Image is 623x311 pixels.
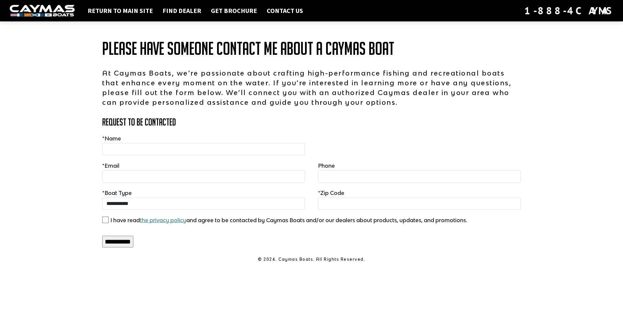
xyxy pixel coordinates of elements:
[140,217,186,223] a: the privacy policy
[102,68,521,107] p: At Caymas Boats, we’re passionate about crafting high-performance fishing and recreational boats ...
[159,6,204,15] a: Find Dealer
[263,6,306,15] a: Contact Us
[318,162,335,170] label: Phone
[102,257,521,262] p: © 2024. Caymas Boats. All Rights Reserved.
[102,135,121,142] label: Name
[102,39,521,58] h1: Please have someone contact me about a Caymas Boat
[110,216,467,224] label: I have read and agree to be contacted by Caymas Boats and/or our dealers about products, updates,...
[524,4,613,18] div: 1-888-4CAYMAS
[10,5,75,17] img: white-logo-c9c8dbefe5ff5ceceb0f0178aa75bf4bb51f6bca0971e226c86eb53dfe498488.png
[102,162,119,170] label: Email
[102,189,132,197] label: Boat Type
[318,189,344,197] label: Zip Code
[102,117,521,127] h3: Request to Be Contacted
[84,6,156,15] a: Return to main site
[208,6,260,15] a: Get Brochure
